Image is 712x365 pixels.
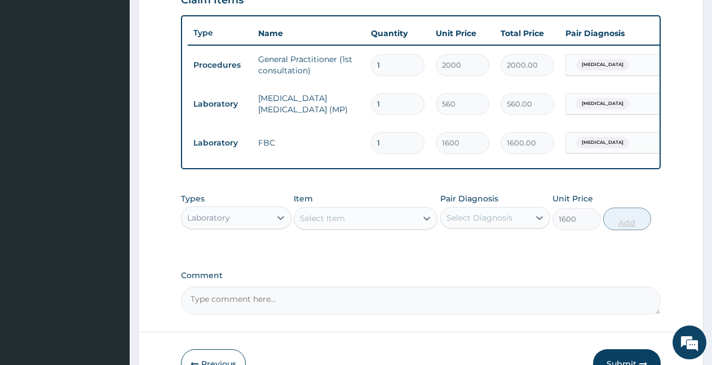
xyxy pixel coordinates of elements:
button: Add [603,208,651,230]
div: Minimize live chat window [185,6,212,33]
td: Laboratory [188,133,253,153]
span: [MEDICAL_DATA] [576,98,629,109]
label: Unit Price [552,193,593,204]
th: Total Price [495,22,560,45]
div: Select Diagnosis [446,212,512,223]
img: d_794563401_company_1708531726252_794563401 [21,56,46,85]
td: [MEDICAL_DATA] [MEDICAL_DATA] (MP) [253,87,365,121]
td: Procedures [188,55,253,76]
label: Pair Diagnosis [440,193,498,204]
textarea: Type your message and hit 'Enter' [6,244,215,284]
td: FBC [253,131,365,154]
label: Item [294,193,313,204]
div: Chat with us now [59,63,189,78]
th: Pair Diagnosis [560,22,684,45]
th: Name [253,22,365,45]
td: General Practitioner (1st consultation) [253,48,365,82]
th: Quantity [365,22,430,45]
div: Laboratory [187,212,230,223]
label: Types [181,194,205,204]
span: [MEDICAL_DATA] [576,59,629,71]
div: Select Item [300,213,345,224]
label: Comment [181,271,661,280]
th: Unit Price [430,22,495,45]
span: We're online! [65,110,156,224]
th: Type [188,23,253,43]
td: Laboratory [188,94,253,115]
span: [MEDICAL_DATA] [576,137,629,148]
